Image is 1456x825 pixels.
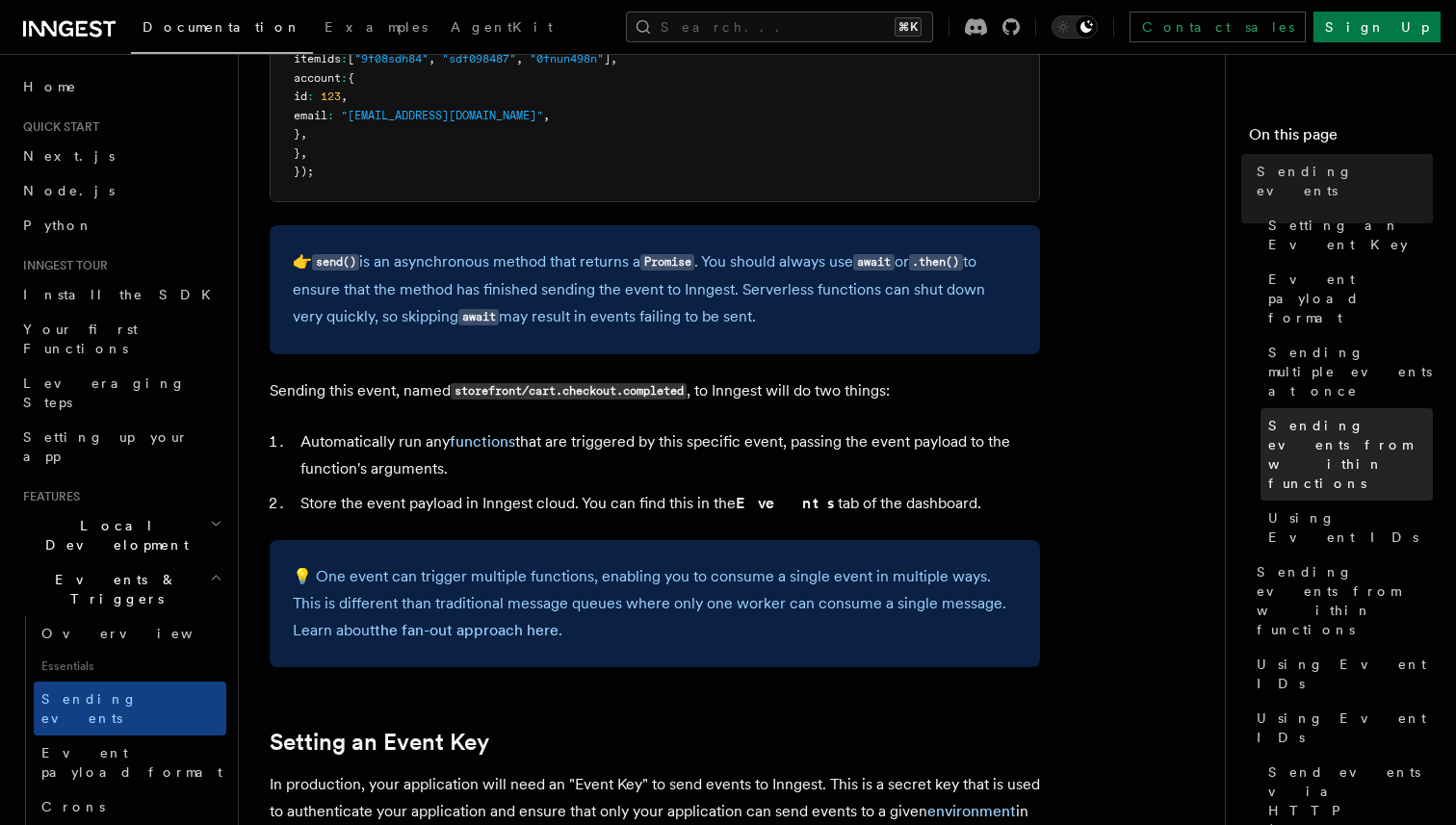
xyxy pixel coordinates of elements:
a: Using Event IDs [1249,701,1433,755]
span: }); [294,165,314,178]
span: , [300,146,307,160]
span: Setting up your app [23,429,189,464]
a: the fan-out approach here [375,621,559,639]
button: Local Development [15,508,226,562]
a: Setting an Event Key [1261,208,1433,262]
h4: On this page [1249,123,1433,154]
a: Using Event IDs [1249,647,1433,701]
a: Install the SDK [15,277,226,312]
a: AgentKit [439,6,564,52]
a: Your first Functions [15,312,226,366]
span: { [348,71,354,85]
span: Setting an Event Key [1268,216,1433,254]
a: Sending events from within functions [1249,554,1433,647]
a: Contact sales [1130,12,1306,42]
span: : [341,52,348,65]
a: Overview [34,616,226,651]
span: Sending events from within functions [1268,416,1433,493]
span: } [294,146,300,160]
span: id [294,90,307,103]
a: Crons [34,789,226,824]
button: Events & Triggers [15,562,226,616]
span: Sending events [41,691,138,726]
a: Event payload format [1261,262,1433,335]
span: "sdf098487" [442,52,516,65]
span: "9f08sdh84" [354,52,429,65]
span: Sending events from within functions [1257,562,1433,639]
code: storefront/cart.checkout.completed [451,383,687,400]
code: await [458,309,499,325]
a: Node.js [15,173,226,208]
span: Using Event IDs [1257,655,1433,693]
span: , [429,52,435,65]
span: Examples [325,19,428,35]
span: [ [348,52,354,65]
button: Toggle dark mode [1052,15,1098,39]
span: itemIds [294,52,341,65]
a: Setting up your app [15,420,226,474]
code: Promise [640,254,694,271]
a: Python [15,208,226,243]
a: Next.js [15,139,226,173]
p: Sending this event, named , to Inngest will do two things: [270,377,1040,405]
span: Node.js [23,183,115,198]
span: Inngest tour [15,258,108,273]
code: await [853,254,894,271]
a: Documentation [131,6,313,54]
a: Examples [313,6,439,52]
span: , [611,52,617,65]
span: : [307,90,314,103]
li: Automatically run any that are triggered by this specific event, passing the event payload to the... [295,428,1040,482]
span: email [294,109,327,122]
span: Your first Functions [23,322,138,356]
span: Crons [41,799,105,814]
span: Documentation [143,19,301,35]
span: , [543,109,550,122]
span: Using Event IDs [1268,508,1433,547]
code: .then() [909,254,963,271]
span: Sending multiple events at once [1268,343,1433,400]
a: Sending multiple events at once [1261,335,1433,408]
span: : [327,109,334,122]
button: Search...⌘K [626,12,933,42]
a: Sign Up [1313,12,1441,42]
p: 💡 One event can trigger multiple functions, enabling you to consume a single event in multiple wa... [293,563,1017,644]
span: , [516,52,523,65]
a: Sending events from within functions [1261,408,1433,501]
p: 👉 is an asynchronous method that returns a . You should always use or to ensure that the method h... [293,248,1017,331]
a: Leveraging Steps [15,366,226,420]
span: Overview [41,626,240,641]
span: , [341,90,348,103]
span: Events & Triggers [15,570,210,608]
strong: Events [736,494,838,512]
a: functions [450,432,515,451]
a: Sending events [1249,154,1433,208]
span: Local Development [15,516,210,554]
li: Store the event payload in Inngest cloud. You can find this in the tab of the dashboard. [295,490,1040,517]
span: Using Event IDs [1257,709,1433,747]
a: Sending events [34,682,226,735]
span: Event payload format [1268,270,1433,327]
span: : [341,71,348,85]
kbd: ⌘K [895,17,922,37]
span: Features [15,489,80,504]
span: AgentKit [451,19,553,35]
a: environment [927,802,1016,820]
span: Sending events [1257,162,1433,200]
span: ] [604,52,611,65]
span: Python [23,218,93,233]
a: Home [15,69,226,104]
span: } [294,127,300,141]
span: "0fnun498n" [530,52,604,65]
a: Setting an Event Key [270,729,489,756]
span: Install the SDK [23,287,222,302]
span: Essentials [34,651,226,682]
span: 123 [321,90,341,103]
span: account [294,71,341,85]
span: Home [23,77,77,96]
span: "[EMAIL_ADDRESS][DOMAIN_NAME]" [341,109,543,122]
a: Using Event IDs [1261,501,1433,554]
span: Event payload format [41,745,222,780]
span: Quick start [15,119,99,135]
a: Event payload format [34,735,226,789]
